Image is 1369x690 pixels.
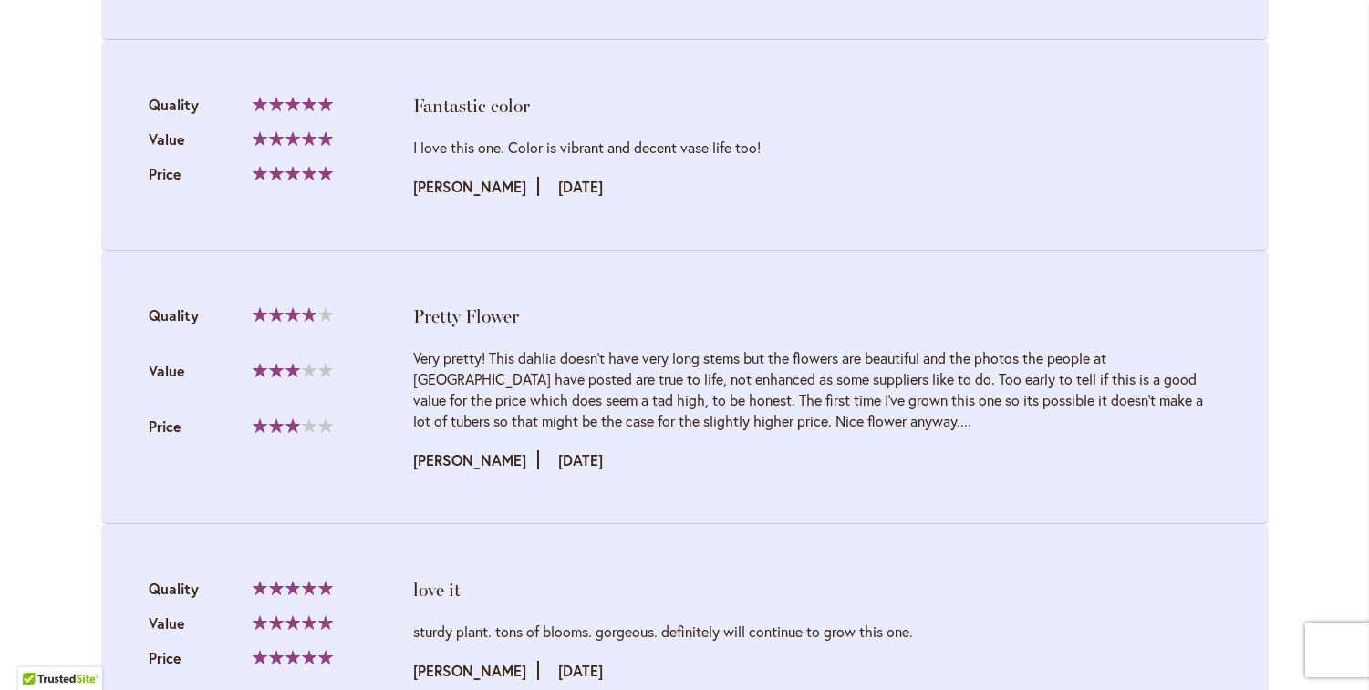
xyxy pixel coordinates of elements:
div: I love this one. Color is vibrant and decent vase life too! [413,137,1221,158]
div: 100% [253,166,333,180]
time: [DATE] [558,177,603,196]
strong: [PERSON_NAME] [413,177,539,196]
div: 100% [253,650,333,664]
div: 100% [253,615,333,630]
span: Price [149,417,181,436]
div: 100% [253,97,333,111]
span: Quality [149,305,199,324]
div: sturdy plant. tons of blooms. gorgeous. definitely will continue to grow this one. [413,621,1221,642]
span: Quality [149,95,199,114]
div: Pretty Flower [413,304,1221,329]
div: 100% [253,131,333,146]
div: 60% [253,363,333,377]
span: Price [149,164,181,183]
div: 100% [253,581,333,595]
time: [DATE] [558,661,603,680]
iframe: Launch Accessibility Center [14,625,65,676]
span: Value [149,361,185,380]
div: love it [413,577,1221,602]
div: Fantastic color [413,93,1221,118]
div: 60% [253,418,333,433]
span: Price [149,648,181,667]
div: 80% [253,307,333,322]
div: Very pretty! This dahlia doesn't have very long stems but the flowers are beautiful and the photo... [413,347,1221,431]
span: Quality [149,579,199,598]
span: Value [149,613,185,633]
span: Value [149,129,185,149]
strong: [PERSON_NAME] [413,661,539,680]
strong: [PERSON_NAME] [413,450,539,469]
time: [DATE] [558,450,603,469]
